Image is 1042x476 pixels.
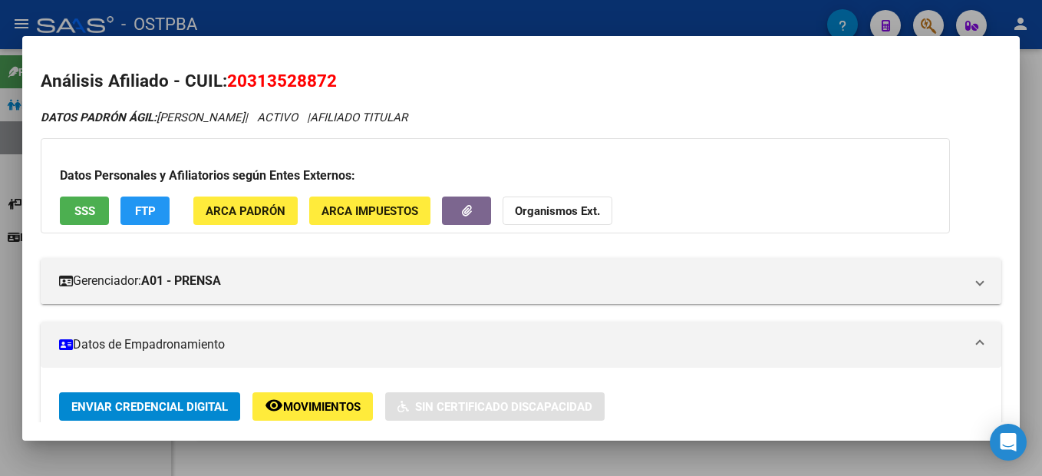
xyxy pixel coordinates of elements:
[415,400,592,414] span: Sin Certificado Discapacidad
[71,400,228,414] span: Enviar Credencial Digital
[59,272,965,290] mat-panel-title: Gerenciador:
[265,396,283,415] mat-icon: remove_red_eye
[990,424,1027,461] div: Open Intercom Messenger
[41,258,1001,304] mat-expansion-panel-header: Gerenciador:A01 - PRENSA
[59,392,240,421] button: Enviar Credencial Digital
[206,204,285,218] span: ARCA Padrón
[135,204,156,218] span: FTP
[41,111,157,124] strong: DATOS PADRÓN ÁGIL:
[41,68,1001,94] h2: Análisis Afiliado - CUIL:
[309,197,430,225] button: ARCA Impuestos
[41,111,245,124] span: [PERSON_NAME]
[120,197,170,225] button: FTP
[141,272,221,290] strong: A01 - PRENSA
[74,204,95,218] span: SSS
[283,400,361,414] span: Movimientos
[322,204,418,218] span: ARCA Impuestos
[59,336,965,354] mat-panel-title: Datos de Empadronamiento
[193,197,298,225] button: ARCA Padrón
[41,322,1001,368] mat-expansion-panel-header: Datos de Empadronamiento
[385,392,605,421] button: Sin Certificado Discapacidad
[227,71,337,91] span: 20313528872
[60,167,931,185] h3: Datos Personales y Afiliatorios según Entes Externos:
[503,197,612,225] button: Organismos Ext.
[252,392,373,421] button: Movimientos
[310,111,407,124] span: AFILIADO TITULAR
[515,204,600,218] strong: Organismos Ext.
[60,197,109,225] button: SSS
[41,111,407,124] i: | ACTIVO |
